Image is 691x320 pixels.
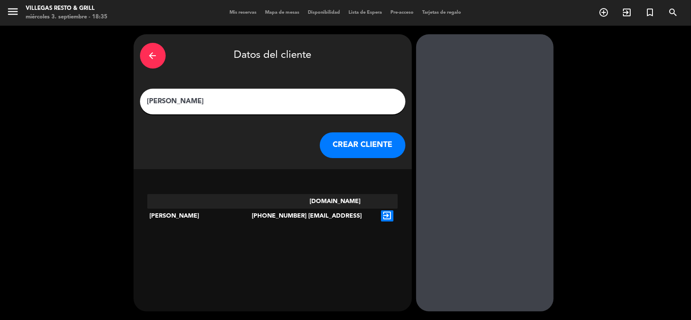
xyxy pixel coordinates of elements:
i: search [668,7,678,18]
div: [PERSON_NAME] [147,194,252,238]
span: Pre-acceso [387,10,418,15]
div: [PHONE_NUMBER] [252,194,294,238]
span: Lista de Espera [345,10,387,15]
div: Villegas Resto & Grill [26,4,107,13]
i: menu [6,5,19,18]
span: Tarjetas de regalo [418,10,466,15]
div: miércoles 3. septiembre - 18:35 [26,13,107,21]
i: exit_to_app [622,7,632,18]
i: exit_to_app [381,210,393,221]
button: menu [6,5,19,21]
span: Mis reservas [226,10,261,15]
input: Escriba nombre, correo electrónico o número de teléfono... [146,96,399,108]
div: [DOMAIN_NAME][EMAIL_ADDRESS][DOMAIN_NAME] [293,194,377,238]
span: Disponibilidad [304,10,345,15]
i: turned_in_not [645,7,655,18]
i: arrow_back [148,51,158,61]
span: Mapa de mesas [261,10,304,15]
i: add_circle_outline [599,7,609,18]
div: Datos del cliente [140,41,405,71]
button: CREAR CLIENTE [320,132,405,158]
